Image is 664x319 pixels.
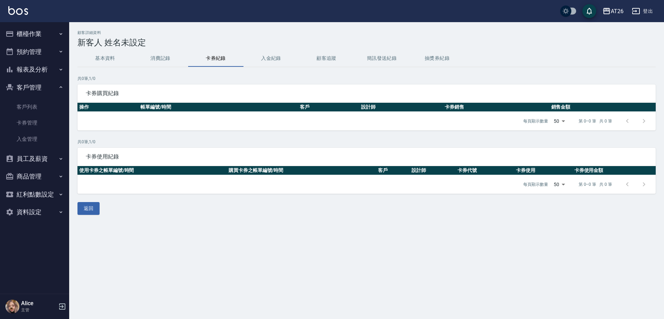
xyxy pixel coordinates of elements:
th: 卡券使用 [514,166,573,175]
button: 卡券紀錄 [188,50,243,67]
button: 報表及分析 [3,61,66,79]
button: 預約管理 [3,43,66,61]
p: 共 0 筆, 1 / 0 [77,75,656,82]
a: 卡券管理 [3,115,66,131]
button: save [582,4,596,18]
p: 第 0–0 筆 共 0 筆 [579,118,612,124]
p: 每頁顯示數量 [523,181,548,188]
h5: Alice [21,300,56,307]
th: 設計師 [359,103,443,112]
button: 櫃檯作業 [3,25,66,43]
button: AT26 [600,4,626,18]
th: 銷售金額 [550,103,656,112]
th: 客戶 [298,103,359,112]
button: 商品管理 [3,167,66,185]
p: 主管 [21,307,56,313]
img: Person [6,300,19,313]
button: 紅利點數設定 [3,185,66,203]
th: 卡券代號 [456,166,514,175]
button: 資料設定 [3,203,66,221]
th: 卡券銷售 [443,103,549,112]
th: 客戶 [376,166,410,175]
th: 操作 [77,103,139,112]
h2: 顧客詳細資料 [77,30,656,35]
button: 簡訊發送紀錄 [354,50,409,67]
button: 登出 [629,5,656,18]
a: 入金管理 [3,131,66,147]
div: 50 [551,112,568,130]
th: 購買卡券之帳單編號/時間 [227,166,376,175]
button: 入金紀錄 [243,50,299,67]
img: Logo [8,6,28,15]
button: 消費記錄 [133,50,188,67]
span: 卡券購買紀錄 [86,90,647,97]
div: 50 [551,175,568,194]
button: 顧客追蹤 [299,50,354,67]
button: 返回 [77,202,100,215]
p: 每頁顯示數量 [523,118,548,124]
th: 設計師 [410,166,456,175]
span: 卡券使用紀錄 [86,153,647,160]
div: AT26 [611,7,624,16]
h3: 新客人 姓名未設定 [77,38,656,47]
button: 員工及薪資 [3,150,66,168]
a: 客戶列表 [3,99,66,115]
button: 基本資料 [77,50,133,67]
button: 客戶管理 [3,79,66,97]
button: 抽獎券紀錄 [409,50,465,67]
p: 共 0 筆, 1 / 0 [77,139,656,145]
th: 卡券使用金額 [573,166,656,175]
th: 使用卡券之帳單編號/時間 [77,166,227,175]
th: 帳單編號/時間 [139,103,298,112]
p: 第 0–0 筆 共 0 筆 [579,181,612,188]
